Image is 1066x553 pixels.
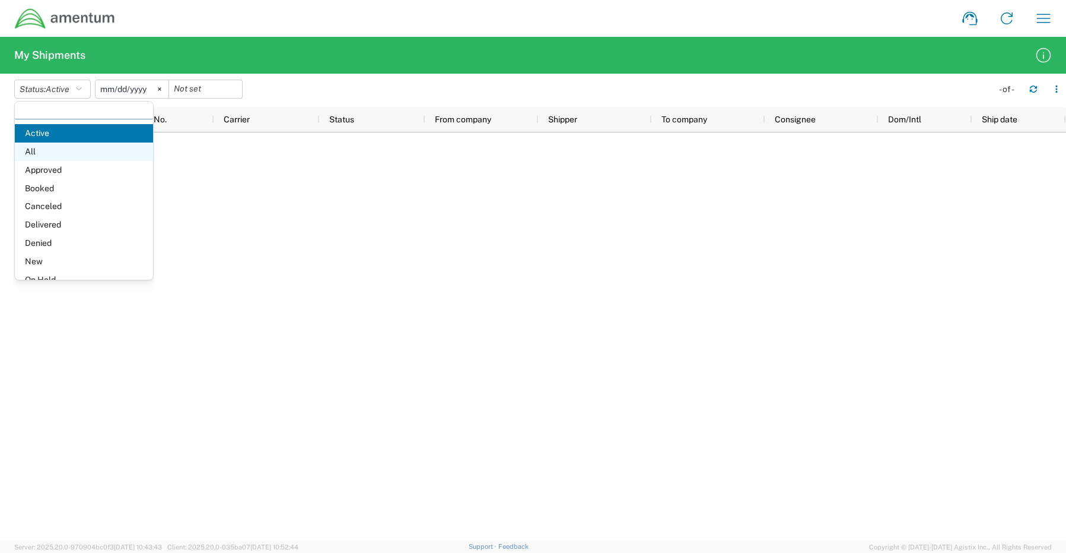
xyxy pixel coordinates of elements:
span: [DATE] 10:43:43 [114,543,162,551]
span: Approved [15,161,153,179]
span: Dom/Intl [888,115,921,124]
span: To company [661,115,707,124]
h2: My Shipments [14,48,85,62]
span: Booked [15,179,153,198]
span: New [15,252,153,271]
a: Support [469,543,498,550]
span: Canceled [15,197,153,216]
span: Client: 2025.20.0-035ba07 [167,543,298,551]
span: Copyright © [DATE]-[DATE] Agistix Inc., All Rights Reserved [869,542,1052,552]
img: dyncorp [14,8,116,30]
span: Server: 2025.20.0-970904bc0f3 [14,543,162,551]
span: From company [435,115,491,124]
span: Status [329,115,354,124]
span: Delivered [15,216,153,234]
span: All [15,143,153,161]
div: - of - [999,84,1020,94]
span: Denied [15,234,153,252]
button: Status:Active [14,80,91,99]
span: Active [46,84,69,94]
span: Carrier [224,115,250,124]
span: Active [15,124,153,143]
input: Not set [169,80,242,98]
span: [DATE] 10:52:44 [250,543,298,551]
span: Shipper [548,115,577,124]
span: On Hold [15,271,153,289]
a: Feedback [498,543,529,550]
span: Ship date [982,115,1017,124]
input: Not set [96,80,168,98]
span: Consignee [775,115,816,124]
